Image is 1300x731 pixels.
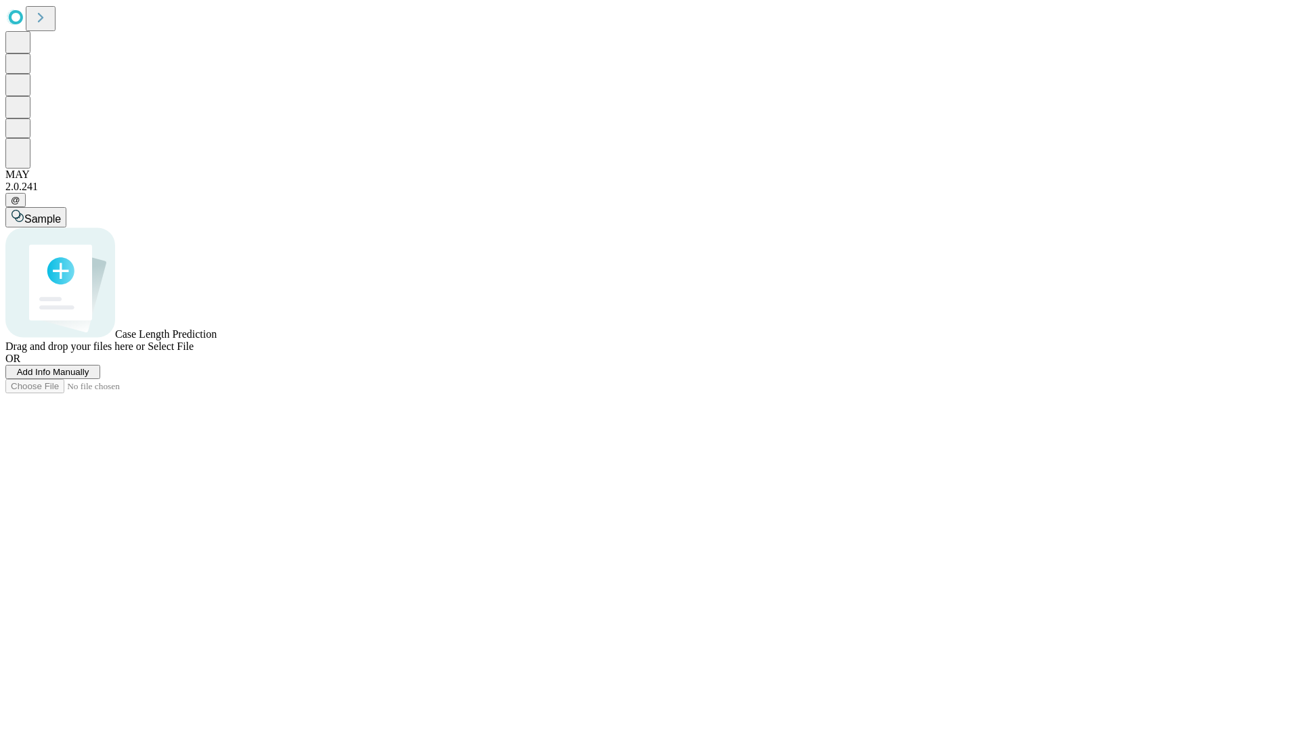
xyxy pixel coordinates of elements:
span: Case Length Prediction [115,328,217,340]
span: Drag and drop your files here or [5,340,145,352]
span: OR [5,353,20,364]
div: 2.0.241 [5,181,1295,193]
span: Sample [24,213,61,225]
span: Add Info Manually [17,367,89,377]
div: MAY [5,169,1295,181]
span: @ [11,195,20,205]
span: Select File [148,340,194,352]
button: Sample [5,207,66,227]
button: Add Info Manually [5,365,100,379]
button: @ [5,193,26,207]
